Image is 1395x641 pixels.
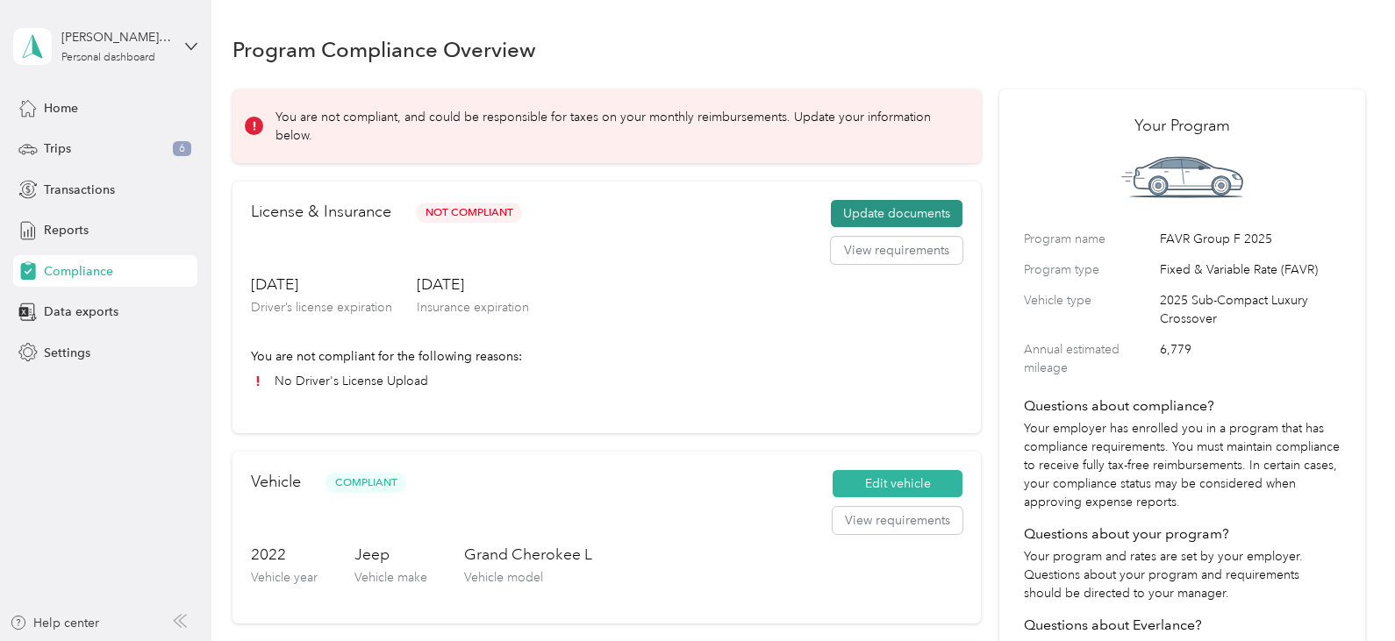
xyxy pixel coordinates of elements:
span: Settings [44,344,90,362]
h2: Vehicle [251,470,301,494]
button: Update documents [831,200,962,228]
span: Data exports [44,303,118,321]
p: You are not compliant for the following reasons: [251,347,962,366]
p: Vehicle model [464,568,592,587]
span: Compliant [325,473,406,493]
iframe: Everlance-gr Chat Button Frame [1297,543,1395,641]
button: Help center [10,614,99,632]
span: Trips [44,139,71,158]
div: [PERSON_NAME] "[PERSON_NAME]" [PERSON_NAME] [61,28,171,46]
h1: Program Compliance Overview [232,40,536,59]
label: Program name [1024,230,1154,248]
span: Not Compliant [416,203,522,223]
h3: [DATE] [251,274,392,296]
button: View requirements [831,237,962,265]
p: You are not compliant, and could be responsible for taxes on your monthly reimbursements. Update ... [275,108,956,145]
span: Transactions [44,181,115,199]
h3: [DATE] [417,274,529,296]
p: Vehicle year [251,568,318,587]
button: Edit vehicle [833,470,962,498]
label: Vehicle type [1024,291,1154,328]
label: Annual estimated mileage [1024,340,1154,377]
h4: Questions about your program? [1024,523,1340,545]
p: Vehicle make [354,568,427,587]
h3: 2022 [251,544,318,566]
span: 6,779 [1160,340,1340,377]
h4: Questions about compliance? [1024,395,1340,417]
span: 6 [173,141,191,157]
span: FAVR Group F 2025 [1160,230,1340,248]
button: View requirements [833,507,962,535]
span: Compliance [44,262,113,281]
span: 2025 Sub-Compact Luxury Crossover [1160,291,1340,328]
span: Reports [44,221,89,239]
span: Fixed & Variable Rate (FAVR) [1160,260,1340,279]
p: Your program and rates are set by your employer. Questions about your program and requirements sh... [1024,547,1340,602]
h3: Grand Cherokee L [464,544,592,566]
div: Personal dashboard [61,53,155,63]
p: Insurance expiration [417,298,529,317]
li: No Driver's License Upload [251,372,962,390]
h2: Your Program [1024,114,1340,138]
h4: Questions about Everlance? [1024,615,1340,636]
h3: Jeep [354,544,427,566]
p: Driver’s license expiration [251,298,392,317]
h2: License & Insurance [251,200,391,224]
span: Home [44,99,78,118]
label: Program type [1024,260,1154,279]
p: Your employer has enrolled you in a program that has compliance requirements. You must maintain c... [1024,419,1340,511]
